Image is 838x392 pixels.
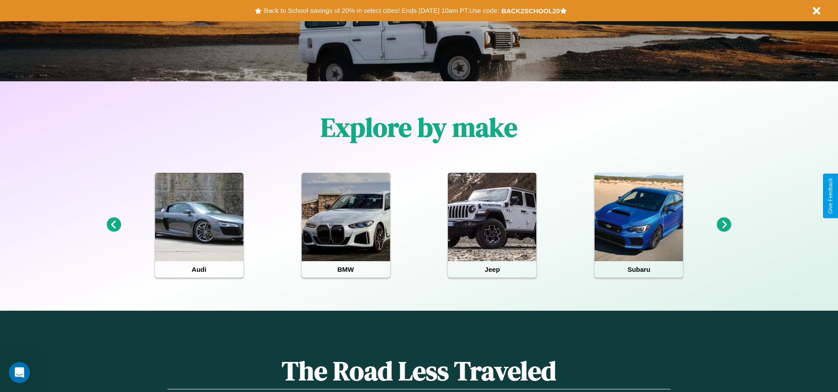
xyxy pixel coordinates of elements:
h4: BMW [302,261,390,278]
h1: The Road Less Traveled [167,353,670,389]
h1: Explore by make [321,109,517,145]
h4: Audi [155,261,243,278]
h4: Subaru [595,261,683,278]
b: BACK2SCHOOL20 [501,7,560,15]
h4: Jeep [448,261,536,278]
button: Back to School savings of 20% in select cities! Ends [DATE] 10am PT.Use code: [262,4,501,17]
iframe: Intercom live chat [9,362,30,383]
div: Give Feedback [827,178,834,214]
